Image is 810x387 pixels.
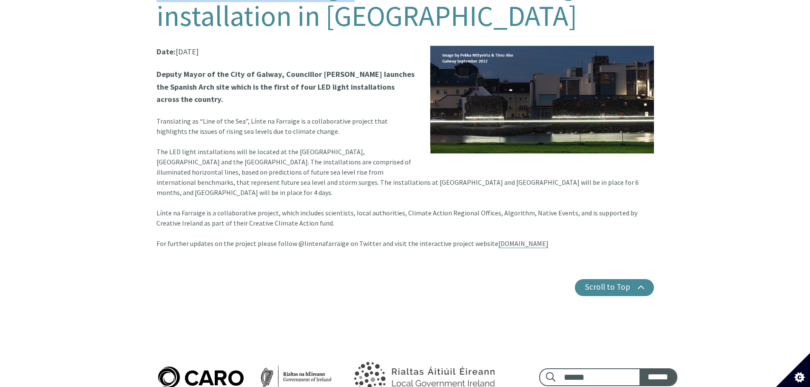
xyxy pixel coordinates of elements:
button: Scroll to Top [575,279,654,296]
p: [DATE] [156,45,654,58]
a: [DOMAIN_NAME] [498,239,549,248]
button: Set cookie preferences [776,353,810,387]
strong: Date: [156,47,176,56]
article: Translating as “Line of the Sea”, Línte na Farraige is a collaborative project that highlights th... [156,45,654,259]
strong: Deputy Mayor of the City of Galway, Councillor [PERSON_NAME] launches the Spanish Arch site which... [156,69,415,104]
